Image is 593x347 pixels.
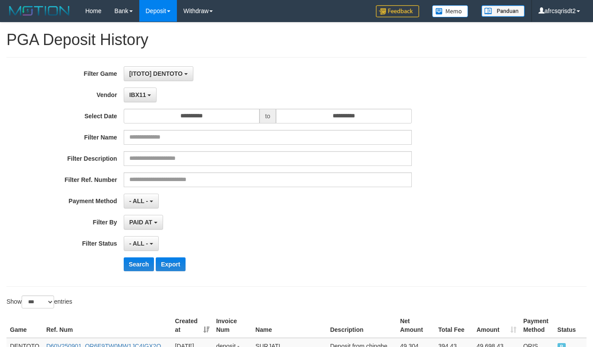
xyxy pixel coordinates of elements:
button: - ALL - [124,194,159,208]
img: Button%20Memo.svg [432,5,468,17]
th: Status [554,313,587,338]
th: Name [252,313,327,338]
th: Invoice Num [213,313,252,338]
button: [ITOTO] DENTOTO [124,66,193,81]
span: - ALL - [129,240,148,247]
select: Showentries [22,295,54,308]
button: - ALL - [124,236,159,251]
button: Search [124,257,154,271]
span: - ALL - [129,198,148,204]
img: Feedback.jpg [376,5,419,17]
th: Ref. Num [43,313,172,338]
button: Export [156,257,185,271]
th: Total Fee [435,313,473,338]
span: to [260,109,276,123]
th: Net Amount [397,313,435,338]
button: PAID AT [124,215,163,230]
span: [ITOTO] DENTOTO [129,70,183,77]
button: IBX11 [124,88,157,102]
th: Amount: activate to sort column ascending [473,313,520,338]
th: Description [327,313,397,338]
span: IBX11 [129,91,146,98]
th: Payment Method [520,313,554,338]
img: panduan.png [481,5,525,17]
th: Created at: activate to sort column ascending [172,313,213,338]
span: PAID AT [129,219,152,226]
label: Show entries [6,295,72,308]
h1: PGA Deposit History [6,31,587,49]
img: MOTION_logo.png [6,4,72,17]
